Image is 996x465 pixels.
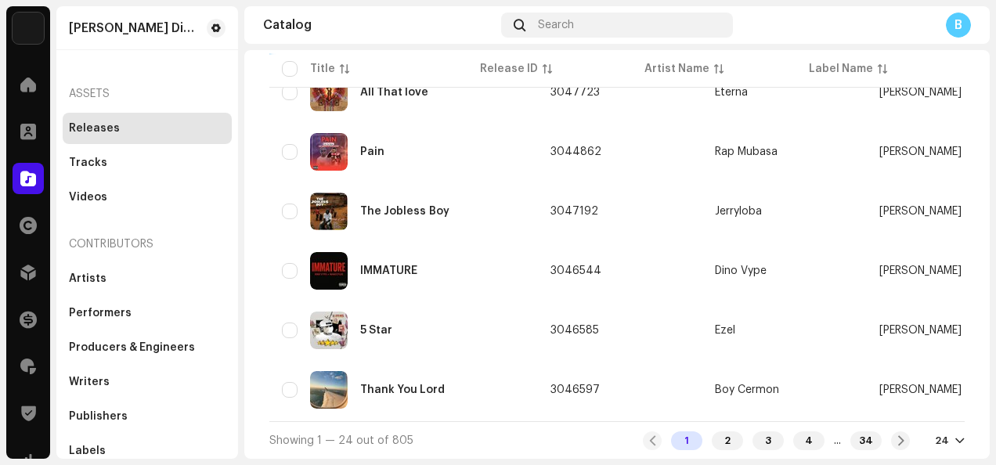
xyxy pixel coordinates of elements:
[715,146,854,157] span: Rap Mubasa
[671,431,702,450] div: 1
[715,265,854,276] span: Dino Vype
[715,146,778,157] div: Rap Mubasa
[715,265,767,276] div: Dino Vype
[69,157,107,169] div: Tracks
[269,435,413,446] span: Showing 1 — 24 out of 805
[550,146,601,157] span: 3044862
[310,252,348,290] img: 9ac21d45-332c-4f16-bc38-608bd47688f4
[63,225,232,263] re-a-nav-header: Contributors
[644,61,709,77] div: Artist Name
[310,133,348,171] img: 5c0bc03d-abe3-4f26-9c16-75026ea91003
[715,384,779,395] div: Boy Cermon
[263,19,495,31] div: Catalog
[63,366,232,398] re-m-nav-item: Writers
[809,61,873,77] div: Label Name
[550,384,600,395] span: 3046597
[310,312,348,349] img: 8a90d6e0-7a75-40ea-b936-b4ed853e16a3
[879,265,962,276] span: RHYTHM X
[538,19,574,31] span: Search
[715,87,854,98] span: Eterna
[715,206,762,217] div: Jerryloba
[69,376,110,388] div: Writers
[715,384,854,395] span: Boy Cermon
[550,87,600,98] span: 3047723
[879,325,962,336] span: RHYTHM X
[712,431,743,450] div: 2
[360,265,417,276] div: IMMATURE
[63,297,232,329] re-m-nav-item: Performers
[310,193,348,230] img: c1fea85a-55d3-4762-9196-894a77359dc8
[63,113,232,144] re-m-nav-item: Releases
[715,325,735,336] div: Ezel
[793,431,825,450] div: 4
[480,61,538,77] div: Release ID
[834,434,841,447] div: ...
[63,401,232,432] re-m-nav-item: Publishers
[310,74,348,111] img: b9398005-8b24-406d-8c61-6fafd13dbf96
[715,325,854,336] span: Ezel
[850,431,882,450] div: 34
[360,325,392,336] div: 5 Star
[715,206,854,217] span: Jerryloba
[879,206,962,217] span: RHYTHM X
[69,122,120,135] div: Releases
[63,147,232,178] re-m-nav-item: Tracks
[69,191,107,204] div: Videos
[715,87,748,98] div: Eterna
[935,434,949,447] div: 24
[13,13,44,44] img: 786a15c8-434e-4ceb-bd88-990a331f4c12
[550,325,599,336] span: 3046585
[946,13,971,38] div: B
[63,75,232,113] re-a-nav-header: Assets
[879,146,962,157] span: RHYTHM X
[310,371,348,409] img: 4d541a5d-5e07-4586-8314-e4060514bac0
[550,265,601,276] span: 3046544
[69,410,128,423] div: Publishers
[360,87,428,98] div: All That love
[69,22,200,34] div: Rhythm X Distro
[69,445,106,457] div: Labels
[63,263,232,294] re-m-nav-item: Artists
[63,182,232,213] re-m-nav-item: Videos
[879,87,962,98] span: RHYTHM X
[63,332,232,363] re-m-nav-item: Producers & Engineers
[69,307,132,319] div: Performers
[360,384,445,395] div: Thank You Lord
[69,272,106,285] div: Artists
[360,146,384,157] div: Pain
[550,206,598,217] span: 3047192
[69,341,195,354] div: Producers & Engineers
[360,206,449,217] div: The Jobless Boy
[752,431,784,450] div: 3
[310,61,335,77] div: Title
